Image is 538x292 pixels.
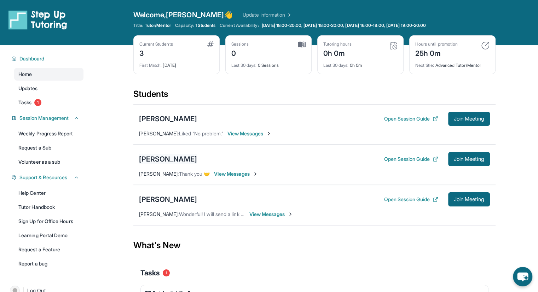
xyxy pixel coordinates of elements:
[454,197,484,202] span: Join Meeting
[415,63,434,68] span: Next title :
[34,99,41,106] span: 1
[139,130,179,136] span: [PERSON_NAME] :
[415,41,458,47] div: Hours until promotion
[214,170,258,177] span: View Messages
[14,215,83,228] a: Sign Up for Office Hours
[448,152,490,166] button: Join Meeting
[481,41,490,50] img: card
[415,47,458,58] div: 25h 0m
[389,41,398,50] img: card
[384,196,438,203] button: Open Session Guide
[179,130,223,136] span: Liked “No problem.”
[139,154,197,164] div: [PERSON_NAME]
[288,211,293,217] img: Chevron-Right
[513,267,532,286] button: chat-button
[14,243,83,256] a: Request a Feature
[384,115,438,122] button: Open Session Guide
[14,229,83,242] a: Learning Portal Demo
[133,88,496,104] div: Students
[323,47,352,58] div: 0h 0m
[19,174,67,181] span: Support & Resources
[262,23,426,28] span: [DATE] 18:00-20:00, [DATE] 18:00-20:00, [DATE] 16:00-18:00, [DATE] 19:00-20:00
[140,268,160,278] span: Tasks
[17,115,79,122] button: Session Management
[14,68,83,81] a: Home
[323,58,398,68] div: 0h 0m
[298,41,306,48] img: card
[17,174,79,181] button: Support & Resources
[266,131,272,136] img: Chevron-Right
[19,115,69,122] span: Session Management
[454,117,484,121] span: Join Meeting
[243,11,292,18] a: Update Information
[14,201,83,214] a: Tutor Handbook
[14,127,83,140] a: Weekly Progress Report
[260,23,427,28] a: [DATE] 18:00-20:00, [DATE] 18:00-20:00, [DATE] 16:00-18:00, [DATE] 19:00-20:00
[139,194,197,204] div: [PERSON_NAME]
[18,99,31,106] span: Tasks
[14,187,83,199] a: Help Center
[175,23,195,28] span: Capacity:
[18,85,38,92] span: Updates
[145,23,171,28] span: Tutor/Mentor
[323,63,349,68] span: Last 30 days :
[14,257,83,270] a: Report a bug
[285,11,292,18] img: Chevron Right
[384,156,438,163] button: Open Session Guide
[253,171,258,177] img: Chevron-Right
[231,41,249,47] div: Sessions
[196,23,215,28] span: 1 Students
[179,171,210,177] span: Thank you 🤝
[8,10,67,30] img: logo
[448,192,490,206] button: Join Meeting
[133,230,496,261] div: What's New
[415,58,490,68] div: Advanced Tutor/Mentor
[139,41,173,47] div: Current Students
[139,211,179,217] span: [PERSON_NAME] :
[231,58,306,68] div: 0 Sessions
[133,10,233,20] span: Welcome, [PERSON_NAME] 👋
[249,211,294,218] span: View Messages
[227,130,272,137] span: View Messages
[139,47,173,58] div: 3
[220,23,259,28] span: Current Availability:
[139,63,162,68] span: First Match :
[179,211,442,217] span: Wonderful! I will send a link to the portal so you and [PERSON_NAME] can join the meeting as we m...
[163,269,170,276] span: 1
[139,114,197,124] div: [PERSON_NAME]
[14,141,83,154] a: Request a Sub
[139,58,214,68] div: [DATE]
[323,41,352,47] div: Tutoring hours
[454,157,484,161] span: Join Meeting
[14,156,83,168] a: Volunteer as a sub
[448,112,490,126] button: Join Meeting
[231,47,249,58] div: 0
[133,23,143,28] span: Title:
[207,41,214,47] img: card
[231,63,257,68] span: Last 30 days :
[14,96,83,109] a: Tasks1
[17,55,79,62] button: Dashboard
[18,71,32,78] span: Home
[14,82,83,95] a: Updates
[139,171,179,177] span: [PERSON_NAME] :
[19,55,45,62] span: Dashboard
